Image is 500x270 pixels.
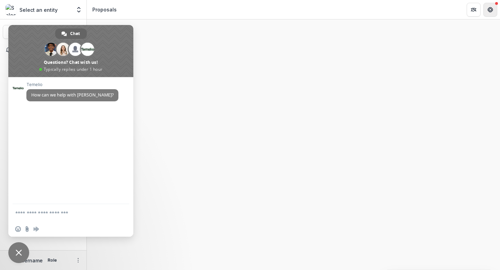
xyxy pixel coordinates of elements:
[90,5,119,15] nav: breadcrumb
[24,226,30,232] span: Send a file
[3,25,84,39] button: Search...
[8,242,29,263] a: Close chat
[26,82,118,87] span: Temelio
[19,6,58,14] p: Select an entity
[6,4,17,15] img: Select an entity
[74,3,84,17] button: Open entity switcher
[74,256,82,264] button: More
[70,28,80,39] span: Chat
[467,3,481,17] button: Partners
[92,6,117,13] div: Proposals
[483,3,497,17] button: Get Help
[31,92,114,98] span: How can we help with [PERSON_NAME]?
[15,204,112,221] textarea: Compose your message...
[55,28,87,39] a: Chat
[33,226,39,232] span: Audio message
[3,44,84,56] button: Notifications
[18,257,43,264] p: Username
[15,226,21,232] span: Insert an emoji
[45,257,59,263] p: Role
